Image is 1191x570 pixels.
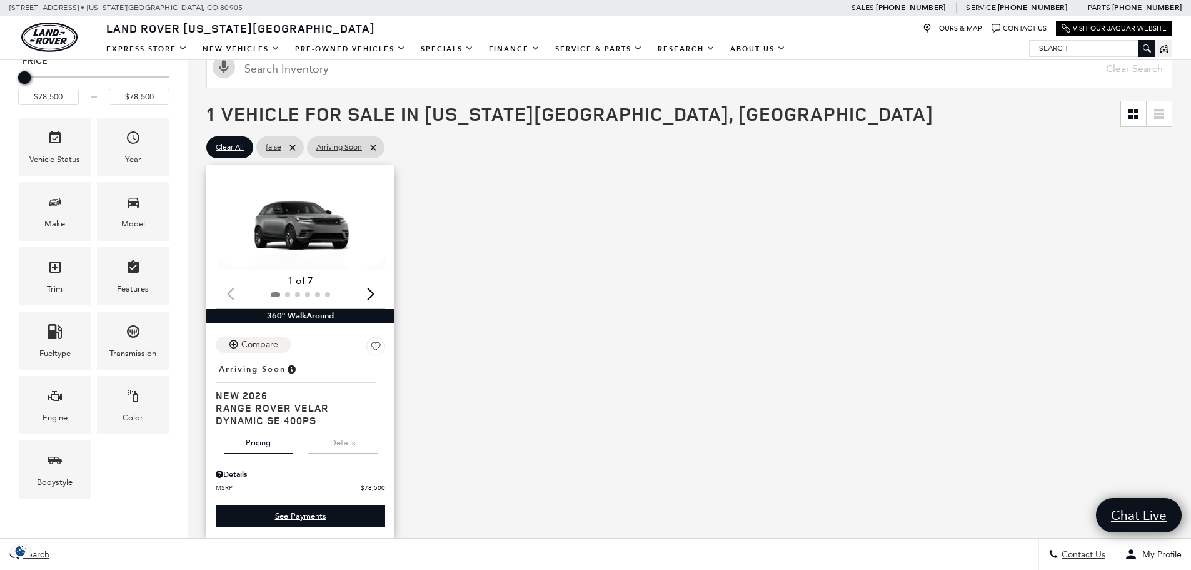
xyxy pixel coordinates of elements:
div: Vehicle Status [29,153,80,166]
input: Search Inventory [206,49,1172,88]
span: 1 Vehicle for Sale in [US_STATE][GEOGRAPHIC_DATA], [GEOGRAPHIC_DATA] [206,101,933,126]
div: Model [121,217,145,231]
span: Vehicle is preparing for delivery to the retailer. MSRP will be finalized when the vehicle arrive... [286,362,297,376]
button: details tab [308,427,378,454]
div: TransmissionTransmission [97,312,169,370]
span: My Profile [1137,549,1182,560]
span: Arriving Soon [219,362,286,376]
span: Contact Us [1058,549,1105,560]
div: Price [18,67,169,105]
a: [PHONE_NUMBER] [998,3,1067,13]
div: Features [117,282,149,296]
div: Transmission [109,347,156,360]
span: Trim [48,257,63,282]
a: About Us [723,38,793,60]
div: MakeMake [19,182,91,240]
nav: Main Navigation [99,38,793,60]
div: Maximum Price [18,71,31,84]
a: See Payments [216,505,385,527]
div: 1 / 2 [216,174,387,270]
div: TrimTrim [19,247,91,305]
div: VehicleVehicle Status [19,118,91,176]
input: Maximum [109,89,169,105]
div: 1 of 7 [216,274,385,288]
span: MSRP [216,483,361,492]
svg: Click to toggle on voice search [213,56,235,78]
div: Pricing Details - Range Rover Velar Dynamic SE 400PS [216,469,385,480]
a: Research [650,38,723,60]
span: Arriving Soon [316,140,362,155]
span: Features [126,257,141,282]
a: EXPRESS STORE [99,38,195,60]
a: Service & Parts [548,38,650,60]
span: Model [126,191,141,217]
div: Color [123,411,143,425]
a: Contact Us [992,24,1047,33]
button: Compare Vehicle [216,337,291,353]
span: Chat Live [1105,507,1173,524]
a: Arriving SoonNew 2026Range Rover Velar Dynamic SE 400PS [216,360,385,427]
div: Engine [43,411,68,425]
span: Parts [1088,3,1110,12]
a: MSRP $78,500 [216,483,385,492]
span: New 2026 [216,389,376,402]
div: YearYear [97,118,169,176]
a: land-rover [21,23,78,52]
a: Visit Our Jaguar Website [1062,24,1167,33]
div: Trim [47,282,63,296]
img: Land Rover [21,23,78,52]
a: [STREET_ADDRESS] • [US_STATE][GEOGRAPHIC_DATA], CO 80905 [9,3,243,12]
span: Land Rover [US_STATE][GEOGRAPHIC_DATA] [106,21,375,36]
span: false [266,140,281,155]
span: Service [966,3,995,12]
a: Hours & Map [923,24,982,33]
a: [PHONE_NUMBER] [876,3,945,13]
input: Minimum [18,89,79,105]
a: Finance [481,38,548,60]
div: BodystyleBodystyle [19,440,91,499]
img: Opt-Out Icon [6,544,35,557]
span: Engine [48,385,63,411]
a: Land Rover [US_STATE][GEOGRAPHIC_DATA] [99,21,383,36]
span: Range Rover Velar Dynamic SE 400PS [216,402,376,427]
input: Search [1030,41,1155,56]
img: 2026 LAND ROVER Range Rover Velar Dynamic SE 400PS 1 [216,174,387,270]
h5: Price [22,56,166,67]
a: New Vehicles [195,38,288,60]
div: ColorColor [97,376,169,434]
span: $78,500 [361,483,385,492]
a: [PHONE_NUMBER] [1112,3,1182,13]
div: Make [44,217,65,231]
div: Next slide [362,280,379,307]
button: Open user profile menu [1115,539,1191,570]
div: EngineEngine [19,376,91,434]
div: 360° WalkAround [206,309,394,323]
div: Year [125,153,141,166]
span: Fueltype [48,321,63,347]
span: Sales [852,3,874,12]
a: Specials [413,38,481,60]
span: Year [126,127,141,153]
button: Save Vehicle [366,337,385,360]
a: Chat Live [1096,498,1182,532]
span: Vehicle [48,127,63,153]
span: Make [48,191,63,217]
div: FeaturesFeatures [97,247,169,305]
div: ModelModel [97,182,169,240]
button: pricing tab [224,427,293,454]
div: Fueltype [39,347,71,360]
div: FueltypeFueltype [19,312,91,370]
div: Bodystyle [37,476,73,489]
span: Bodystyle [48,450,63,476]
span: Clear All [216,140,244,155]
div: Compare [241,339,278,350]
section: Click to Open Cookie Consent Modal [6,544,35,557]
span: Color [126,385,141,411]
a: Pre-Owned Vehicles [288,38,413,60]
span: Transmission [126,321,141,347]
div: undefined - Range Rover Velar Dynamic SE 400PS [216,505,385,527]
